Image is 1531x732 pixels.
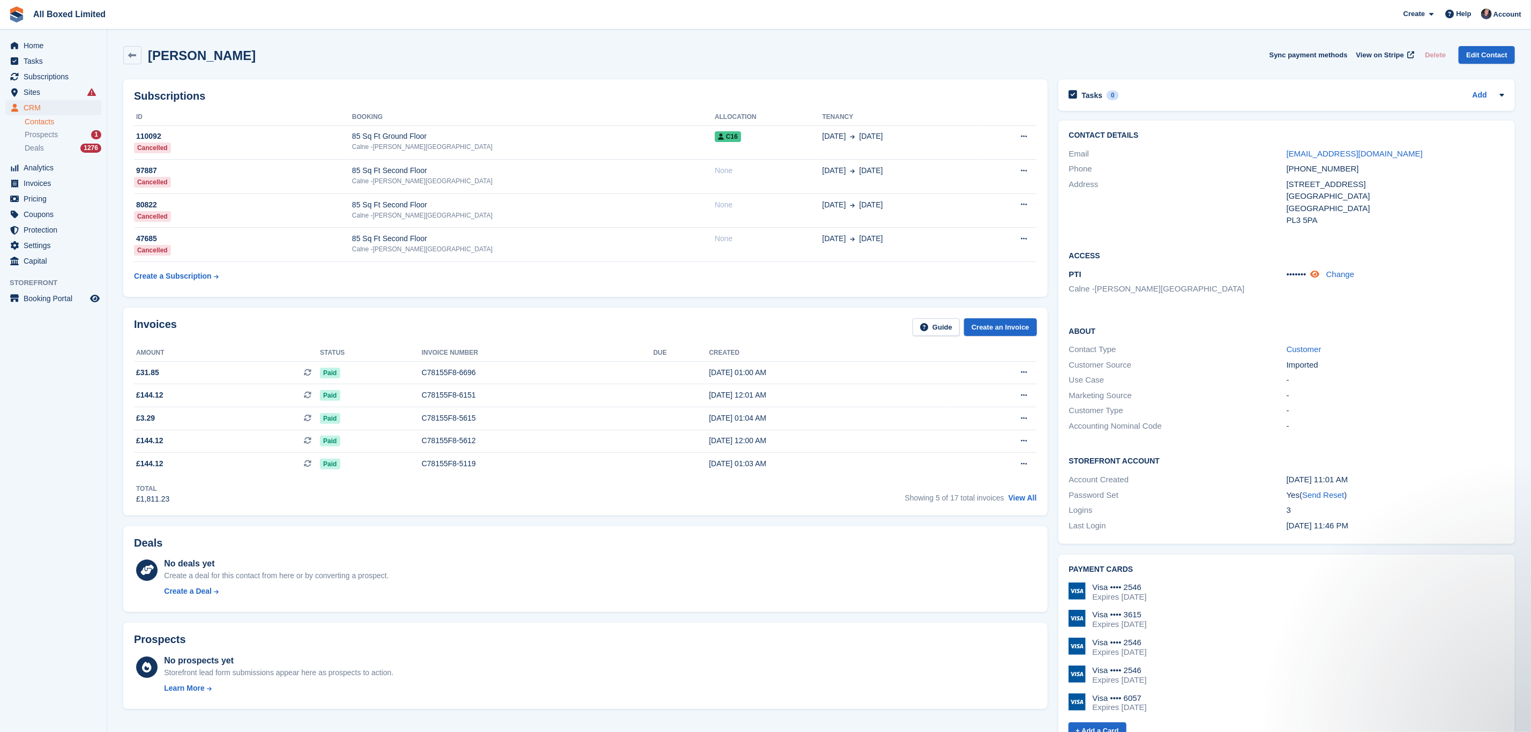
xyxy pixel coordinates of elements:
[136,484,169,494] div: Total
[1069,390,1287,402] div: Marketing Source
[715,131,741,142] span: C16
[1287,149,1423,158] a: [EMAIL_ADDRESS][DOMAIN_NAME]
[164,586,389,597] a: Create a Deal
[1093,703,1147,712] div: Expires [DATE]
[1287,214,1504,227] div: PL3 5PA
[1287,504,1504,517] div: 3
[964,318,1037,336] a: Create an Invoice
[134,537,162,549] h2: Deals
[1107,91,1119,100] div: 0
[1069,250,1504,260] h2: Access
[1300,490,1347,499] span: ( )
[352,211,715,220] div: Calne -[PERSON_NAME][GEOGRAPHIC_DATA]
[709,458,945,469] div: [DATE] 01:03 AM
[352,233,715,244] div: 85 Sq Ft Second Floor
[715,109,823,126] th: Allocation
[25,143,101,154] a: Deals 1276
[1069,504,1287,517] div: Logins
[1069,565,1504,574] h2: Payment cards
[1093,638,1147,647] div: Visa •••• 2546
[823,109,979,126] th: Tenancy
[1069,148,1287,160] div: Email
[5,160,101,175] a: menu
[320,436,340,446] span: Paid
[1287,203,1504,215] div: [GEOGRAPHIC_DATA]
[134,143,171,153] div: Cancelled
[134,131,352,142] div: 110092
[5,38,101,53] a: menu
[1093,675,1147,685] div: Expires [DATE]
[5,69,101,84] a: menu
[1093,619,1147,629] div: Expires [DATE]
[1093,693,1147,703] div: Visa •••• 6057
[715,165,823,176] div: None
[422,413,653,424] div: C78155F8-5615
[1287,374,1504,386] div: -
[823,131,846,142] span: [DATE]
[24,85,88,100] span: Sites
[1356,50,1404,61] span: View on Stripe
[134,177,171,188] div: Cancelled
[29,5,110,23] a: All Boxed Limited
[1481,9,1492,19] img: Dan Goss
[10,278,107,288] span: Storefront
[1287,390,1504,402] div: -
[1069,325,1504,336] h2: About
[5,54,101,69] a: menu
[709,413,945,424] div: [DATE] 01:04 AM
[134,266,219,286] a: Create a Subscription
[352,142,715,152] div: Calne -[PERSON_NAME][GEOGRAPHIC_DATA]
[1069,374,1287,386] div: Use Case
[1069,270,1081,279] span: PTI
[134,109,352,126] th: ID
[1069,489,1287,502] div: Password Set
[709,435,945,446] div: [DATE] 12:00 AM
[1287,178,1504,191] div: [STREET_ADDRESS]
[24,253,88,268] span: Capital
[148,48,256,63] h2: [PERSON_NAME]
[1069,455,1504,466] h2: Storefront Account
[1069,420,1287,432] div: Accounting Nominal Code
[25,143,44,153] span: Deals
[1093,666,1147,675] div: Visa •••• 2546
[1403,9,1425,19] span: Create
[1069,343,1287,356] div: Contact Type
[860,131,883,142] span: [DATE]
[860,233,883,244] span: [DATE]
[1082,91,1103,100] h2: Tasks
[5,253,101,268] a: menu
[5,176,101,191] a: menu
[1069,520,1287,532] div: Last Login
[320,345,422,362] th: Status
[352,244,715,254] div: Calne -[PERSON_NAME][GEOGRAPHIC_DATA]
[24,38,88,53] span: Home
[422,390,653,401] div: C78155F8-6151
[1287,345,1321,354] a: Customer
[5,100,101,115] a: menu
[1287,521,1349,530] time: 2025-09-07 22:46:10 UTC
[823,199,846,211] span: [DATE]
[24,176,88,191] span: Invoices
[709,345,945,362] th: Created
[5,238,101,253] a: menu
[352,165,715,176] div: 85 Sq Ft Second Floor
[134,318,177,336] h2: Invoices
[134,211,171,222] div: Cancelled
[136,458,163,469] span: £144.12
[422,367,653,378] div: C78155F8-6696
[24,54,88,69] span: Tasks
[1093,647,1147,657] div: Expires [DATE]
[823,165,846,176] span: [DATE]
[1287,190,1504,203] div: [GEOGRAPHIC_DATA]
[1069,359,1287,371] div: Customer Source
[1093,582,1147,592] div: Visa •••• 2546
[136,494,169,505] div: £1,811.23
[25,130,58,140] span: Prospects
[715,199,823,211] div: None
[1493,9,1521,20] span: Account
[1287,163,1504,175] div: [PHONE_NUMBER]
[1069,638,1086,655] img: Visa Logo
[422,345,653,362] th: Invoice number
[24,238,88,253] span: Settings
[422,458,653,469] div: C78155F8-5119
